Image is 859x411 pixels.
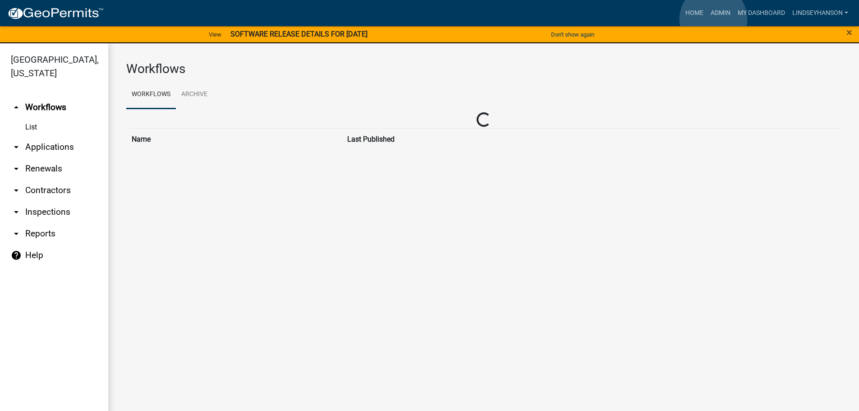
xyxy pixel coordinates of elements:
i: arrow_drop_down [11,228,22,239]
a: My Dashboard [734,5,789,22]
strong: SOFTWARE RELEASE DETAILS FOR [DATE] [230,30,367,38]
th: Last Published [342,128,763,150]
button: Don't show again [547,27,598,42]
i: arrow_drop_down [11,185,22,196]
span: × [846,26,852,39]
a: Home [682,5,707,22]
a: Archive [176,80,213,109]
a: Lindseyhanson [789,5,852,22]
a: View [205,27,225,42]
i: arrow_drop_down [11,142,22,152]
i: arrow_drop_down [11,163,22,174]
a: Workflows [126,80,176,109]
h3: Workflows [126,61,841,77]
i: arrow_drop_down [11,207,22,217]
i: arrow_drop_up [11,102,22,113]
th: Name [126,128,342,150]
i: help [11,250,22,261]
button: Close [846,27,852,38]
a: Admin [707,5,734,22]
